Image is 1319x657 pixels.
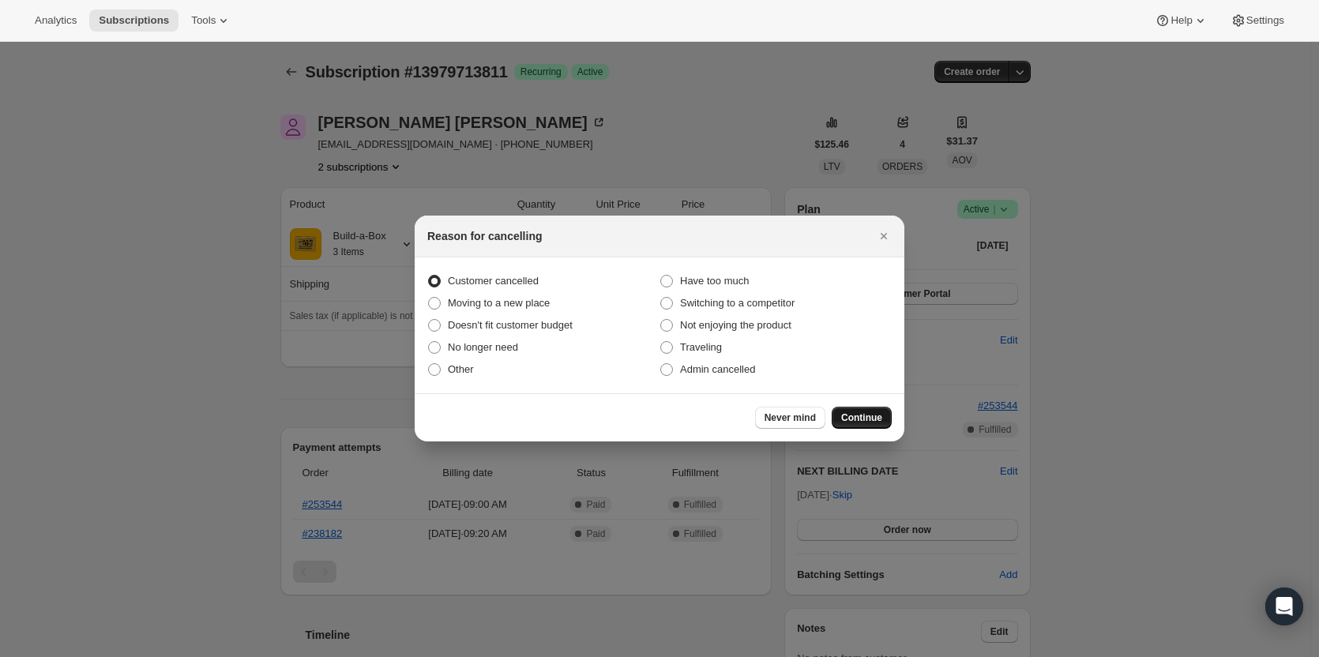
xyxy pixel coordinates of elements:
span: Customer cancelled [448,275,539,287]
h2: Reason for cancelling [427,228,542,244]
span: Never mind [765,411,816,424]
span: Analytics [35,14,77,27]
button: Subscriptions [89,9,178,32]
span: Switching to a competitor [680,297,795,309]
button: Analytics [25,9,86,32]
span: Not enjoying the product [680,319,791,331]
span: Moving to a new place [448,297,550,309]
span: Subscriptions [99,14,169,27]
span: Help [1171,14,1192,27]
button: Close [873,225,895,247]
span: Tools [191,14,216,27]
button: Tools [182,9,241,32]
span: Doesn't fit customer budget [448,319,573,331]
button: Settings [1221,9,1294,32]
span: Admin cancelled [680,363,755,375]
button: Continue [832,407,892,429]
div: Open Intercom Messenger [1265,588,1303,625]
button: Never mind [755,407,825,429]
span: Have too much [680,275,749,287]
span: Settings [1246,14,1284,27]
span: Continue [841,411,882,424]
span: Other [448,363,474,375]
span: No longer need [448,341,518,353]
span: Traveling [680,341,722,353]
button: Help [1145,9,1217,32]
